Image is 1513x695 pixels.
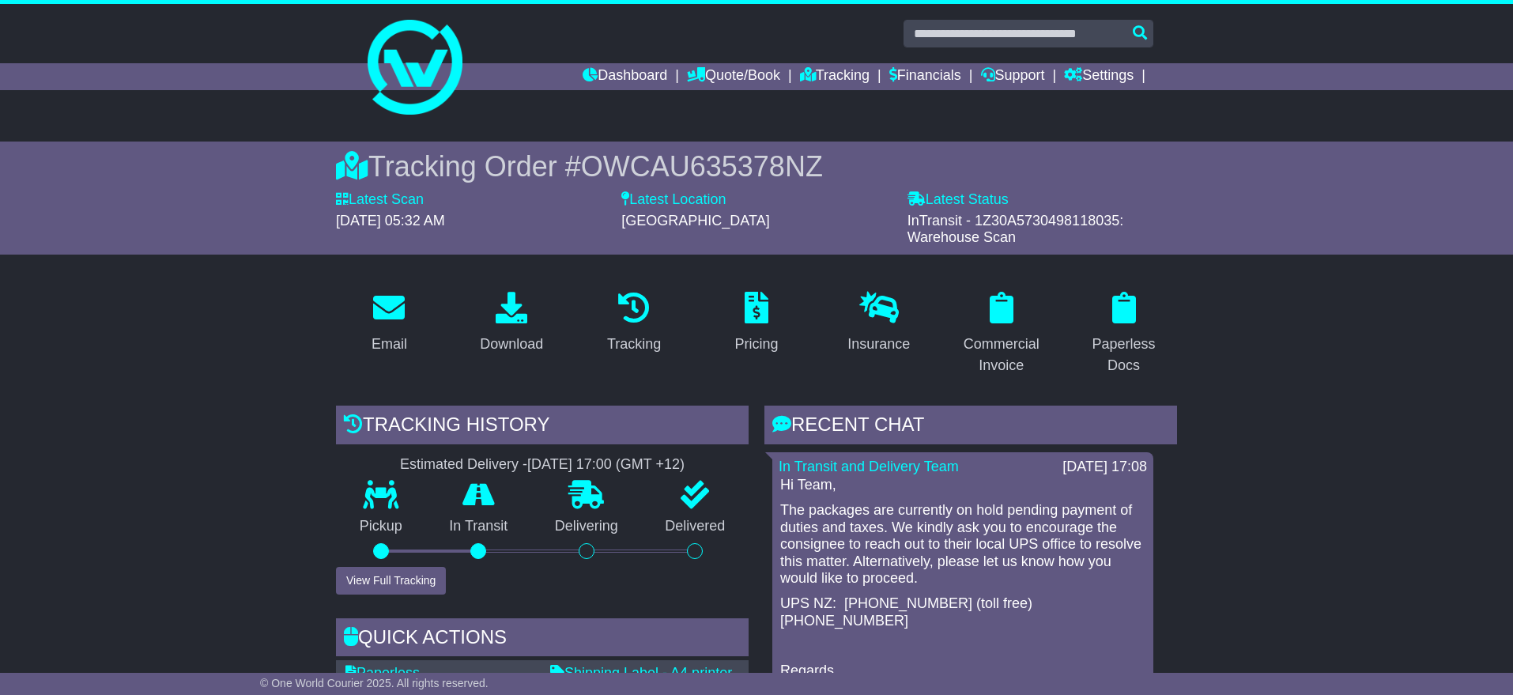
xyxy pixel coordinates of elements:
[527,456,685,474] div: [DATE] 17:00 (GMT +12)
[621,191,726,209] label: Latest Location
[800,63,870,90] a: Tracking
[336,406,749,448] div: Tracking history
[336,191,424,209] label: Latest Scan
[948,286,1055,382] a: Commercial Invoice
[583,63,667,90] a: Dashboard
[597,286,671,361] a: Tracking
[734,334,778,355] div: Pricing
[1070,286,1177,382] a: Paperless Docs
[345,665,420,681] a: Paperless
[1081,334,1167,376] div: Paperless Docs
[372,334,407,355] div: Email
[531,518,642,535] p: Delivering
[480,334,543,355] div: Download
[336,518,426,535] p: Pickup
[361,286,417,361] a: Email
[336,618,749,661] div: Quick Actions
[724,286,788,361] a: Pricing
[981,63,1045,90] a: Support
[907,213,1124,246] span: InTransit - 1Z30A5730498118035: Warehouse Scan
[426,518,532,535] p: In Transit
[687,63,780,90] a: Quote/Book
[1062,459,1147,476] div: [DATE] 17:08
[336,456,749,474] div: Estimated Delivery -
[779,459,959,474] a: In Transit and Delivery Team
[336,213,445,229] span: [DATE] 05:32 AM
[336,567,446,595] button: View Full Tracking
[958,334,1044,376] div: Commercial Invoice
[780,502,1145,587] p: The packages are currently on hold pending payment of duties and taxes. We kindly ask you to enco...
[889,63,961,90] a: Financials
[260,677,489,689] span: © One World Courier 2025. All rights reserved.
[1064,63,1134,90] a: Settings
[581,150,823,183] span: OWCAU635378NZ
[780,663,1145,680] p: Regards
[550,665,732,681] a: Shipping Label - A4 printer
[621,213,769,229] span: [GEOGRAPHIC_DATA]
[764,406,1177,448] div: RECENT CHAT
[780,477,1145,494] p: Hi Team,
[907,191,1009,209] label: Latest Status
[780,595,1145,629] p: UPS NZ: [PHONE_NUMBER] (toll free)[PHONE_NUMBER]
[847,334,910,355] div: Insurance
[642,518,749,535] p: Delivered
[607,334,661,355] div: Tracking
[336,149,1177,183] div: Tracking Order #
[470,286,553,361] a: Download
[837,286,920,361] a: Insurance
